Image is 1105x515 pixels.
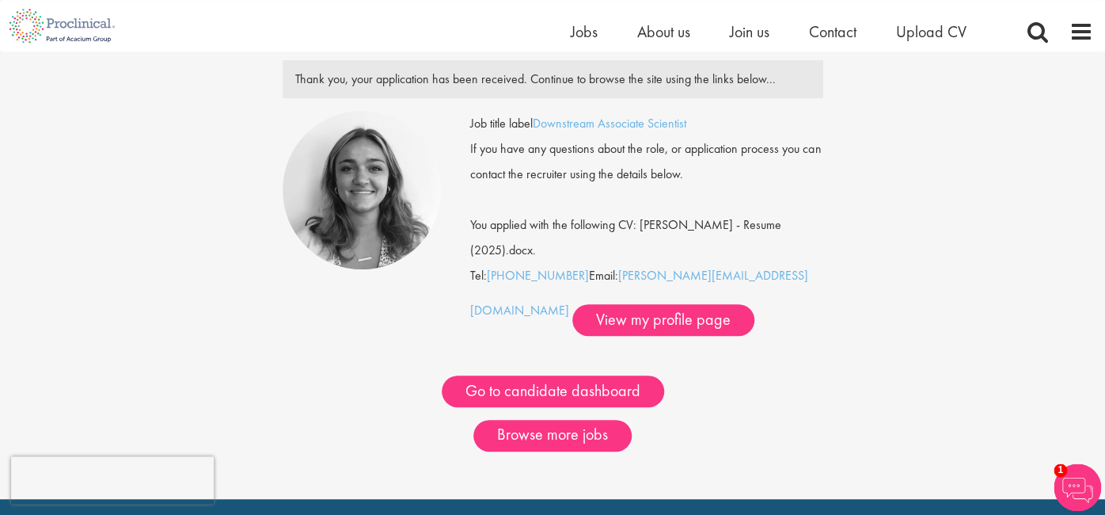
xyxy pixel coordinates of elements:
[896,21,966,42] a: Upload CV
[571,21,598,42] a: Jobs
[809,21,856,42] a: Contact
[458,187,834,263] div: You applied with the following CV: [PERSON_NAME] - Resume (2025).docx.
[730,21,769,42] a: Join us
[458,136,834,187] div: If you have any questions about the role, or application process you can contact the recruiter us...
[473,420,632,452] a: Browse more jobs
[442,376,664,407] a: Go to candidate dashboard
[487,267,589,284] a: [PHONE_NUMBER]
[11,456,214,504] iframe: reCAPTCHA
[637,21,690,42] a: About us
[458,111,834,136] div: Job title label
[1054,463,1067,477] span: 1
[1054,463,1101,511] img: Chatbot
[572,304,754,336] a: View my profile page
[533,115,686,132] a: Downstream Associate Scientist
[470,267,808,319] a: [PERSON_NAME][EMAIL_ADDRESS][DOMAIN_NAME]
[470,111,822,336] div: Tel: Email:
[283,111,441,269] img: Jackie Cerchio
[283,67,822,92] div: Thank you, your application has been received. Continue to browse the site using the links below...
